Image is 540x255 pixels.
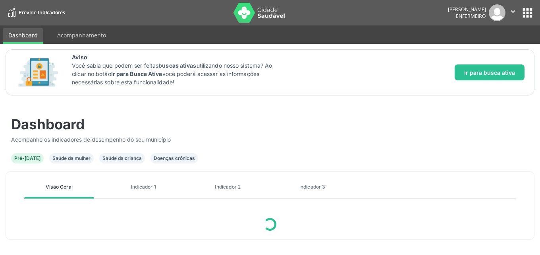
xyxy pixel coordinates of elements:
a: Indicador 3 [277,180,347,194]
a: Visão Geral [24,180,94,194]
i:  [509,7,517,16]
div: Pré-[DATE] [14,155,40,162]
strong: buscas ativas [158,62,196,69]
a: Dashboard [3,28,43,44]
div: Dashboard [11,116,529,132]
button: apps [521,6,534,20]
p: Você sabia que podem ser feitas utilizando nosso sistema? Ao clicar no botão você poderá acessar ... [72,61,282,86]
img: img [489,4,505,21]
a: Indicador 1 [108,180,178,194]
span: Previne Indicadores [19,9,65,16]
img: Imagem de CalloutCard [15,55,61,90]
div: Saúde da criança [102,155,142,162]
button:  [505,4,521,21]
div: Acompanhe os indicadores de desempenho do seu município [11,135,529,144]
button: Ir para busca ativa [455,64,525,80]
a: Previne Indicadores [6,6,65,19]
strong: Ir para Busca Ativa [111,70,162,77]
span: Aviso [72,53,282,61]
span: Enfermeiro [456,13,486,19]
div: Doenças crônicas [154,155,195,162]
div: [PERSON_NAME] [448,6,486,13]
span: Ir para busca ativa [464,68,515,77]
div: Saúde da mulher [52,155,91,162]
a: Indicador 2 [193,180,263,194]
a: Acompanhamento [52,28,112,42]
